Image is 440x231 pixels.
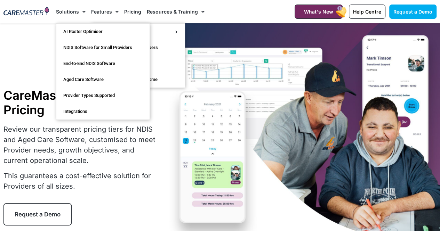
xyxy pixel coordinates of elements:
span: What's New [304,9,333,15]
h1: CareMaster Platform Pricing [3,88,157,117]
p: Review our transparent pricing tiers for NDIS and Aged Care Software, customised to meet Provider... [3,124,157,166]
img: CareMaster Logo [3,7,49,17]
a: Help Centre [349,5,385,19]
a: Provider Types Supported [56,88,150,104]
span: Request a Demo [15,211,61,218]
span: Help Centre [353,9,381,15]
a: Request a Demo [3,203,72,225]
a: End-to-End NDIS Software [56,56,150,72]
a: Request a Demo [389,5,437,19]
a: Aged Care Software [56,72,150,88]
a: What's New [295,5,343,19]
span: Request a Demo [393,9,432,15]
ul: Solutions [56,23,150,120]
a: Integrations [56,104,150,119]
a: AI Roster Optimiser [56,24,150,40]
p: This guarantees a cost-effective solution for Providers of all sizes. [3,171,157,191]
a: NDIS Software for Small Providers [56,40,150,56]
